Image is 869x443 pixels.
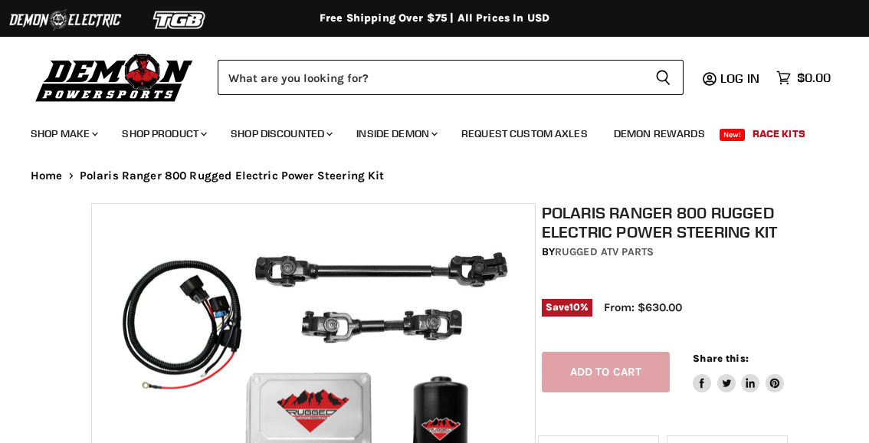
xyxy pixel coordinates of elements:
[80,169,385,182] span: Polaris Ranger 800 Rugged Electric Power Steering Kit
[569,301,580,313] span: 10
[19,118,107,149] a: Shop Make
[713,71,769,85] a: Log in
[219,118,342,149] a: Shop Discounted
[555,245,654,258] a: Rugged ATV Parts
[693,352,784,392] aside: Share this:
[604,300,682,314] span: From: $630.00
[218,60,643,95] input: Search
[31,169,63,182] a: Home
[741,118,817,149] a: Race Kits
[797,71,831,85] span: $0.00
[8,5,123,34] img: Demon Electric Logo 2
[218,60,684,95] form: Product
[720,71,759,86] span: Log in
[345,118,447,149] a: Inside Demon
[542,244,784,261] div: by
[769,67,838,89] a: $0.00
[693,353,748,364] span: Share this:
[643,60,684,95] button: Search
[602,118,717,149] a: Demon Rewards
[450,118,599,149] a: Request Custom Axles
[123,5,238,34] img: TGB Logo 2
[31,50,198,104] img: Demon Powersports
[542,299,592,316] span: Save %
[542,203,784,241] h1: Polaris Ranger 800 Rugged Electric Power Steering Kit
[19,112,827,149] ul: Main menu
[720,129,746,141] span: New!
[110,118,216,149] a: Shop Product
